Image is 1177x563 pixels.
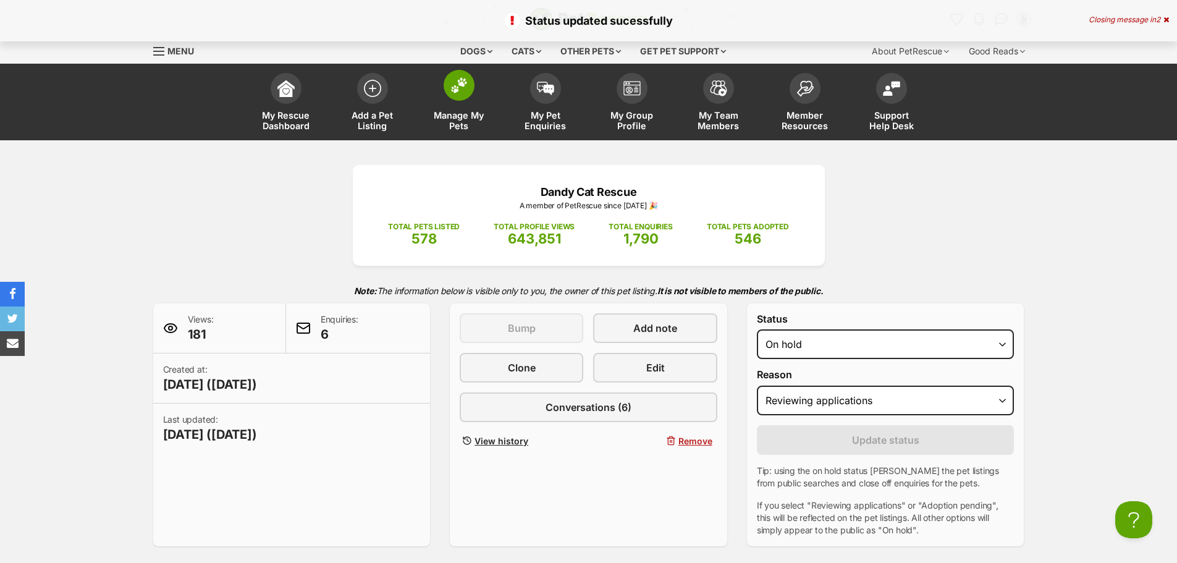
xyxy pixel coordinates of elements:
[258,110,314,131] span: My Rescue Dashboard
[354,286,377,296] strong: Note:
[848,67,935,140] a: Support Help Desk
[460,313,583,343] button: Bump
[1156,15,1160,24] span: 2
[1089,15,1169,24] div: Closing message in
[657,286,824,296] strong: It is not visible to members of the public.
[188,313,214,343] p: Views:
[163,413,257,443] p: Last updated:
[371,200,806,211] p: A member of PetRescue since [DATE] 🎉
[364,80,381,97] img: add-pet-listing-icon-0afa8454b4691262ce3f59096e99ab1cd57d4a30225e0717b998d2c9b9846f56.svg
[593,353,717,383] a: Edit
[864,110,919,131] span: Support Help Desk
[675,67,762,140] a: My Team Members
[163,426,257,443] span: [DATE] ([DATE])
[623,231,659,247] span: 1,790
[960,39,1034,64] div: Good Reads
[277,80,295,97] img: dashboard-icon-eb2f2d2d3e046f16d808141f083e7271f6b2e854fb5c12c21221c1fb7104beca.svg
[691,110,746,131] span: My Team Members
[94,78,185,155] img: https://img.kwcdn.com/product/fancy/cb40abff-fb1c-41e6-a091-a9bb46b30174.jpg?imageMogr2/strip/siz...
[1115,501,1152,538] iframe: Help Scout Beacon - Open
[631,39,735,64] div: Get pet support
[388,221,460,232] p: TOTAL PETS LISTED
[167,46,194,56] span: Menu
[188,326,214,343] span: 181
[710,80,727,96] img: team-members-icon-5396bd8760b3fe7c0b43da4ab00e1e3bb1a5d9ba89233759b79545d2d3fc5d0d.svg
[609,221,672,232] p: TOTAL ENQUIRIES
[163,363,257,393] p: Created at:
[321,326,358,343] span: 6
[593,313,717,343] a: Add note
[777,110,833,131] span: Member Resources
[321,313,358,343] p: Enquiries:
[12,12,1165,29] p: Status updated sucessfully
[345,110,400,131] span: Add a Pet Listing
[762,67,848,140] a: Member Resources
[371,184,806,200] p: Dandy Cat Rescue
[537,82,554,95] img: pet-enquiries-icon-7e3ad2cf08bfb03b45e93fb7055b45f3efa6380592205ae92323e6603595dc1f.svg
[416,67,502,140] a: Manage My Pets
[757,499,1015,536] p: If you select "Reviewing applications" or "Adoption pending", this will be reflected on the pet l...
[678,434,712,447] span: Remove
[863,39,958,64] div: About PetRescue
[735,231,761,247] span: 546
[508,231,561,247] span: 643,851
[623,81,641,96] img: group-profile-icon-3fa3cf56718a62981997c0bc7e787c4b2cf8bcc04b72c1350f741eb67cf2f40e.svg
[329,67,416,140] a: Add a Pet Listing
[796,80,814,97] img: member-resources-icon-8e73f808a243e03378d46382f2149f9095a855e16c252ad45f914b54edf8863c.svg
[153,39,203,61] a: Menu
[552,39,630,64] div: Other pets
[460,432,583,450] a: View history
[411,231,437,247] span: 578
[589,67,675,140] a: My Group Profile
[593,432,717,450] button: Remove
[707,221,789,232] p: TOTAL PETS ADOPTED
[431,110,487,131] span: Manage My Pets
[852,433,919,447] span: Update status
[518,110,573,131] span: My Pet Enquiries
[646,360,665,375] span: Edit
[460,353,583,383] a: Clone
[452,39,501,64] div: Dogs
[633,321,677,336] span: Add note
[153,278,1024,303] p: The information below is visible only to you, the owner of this pet listing.
[757,425,1015,455] button: Update status
[757,465,1015,489] p: Tip: using the on hold status [PERSON_NAME] the pet listings from public searches and close off e...
[757,369,1015,380] label: Reason
[243,67,329,140] a: My Rescue Dashboard
[450,77,468,93] img: manage-my-pets-icon-02211641906a0b7f246fdf0571729dbe1e7629f14944591b6c1af311fb30b64b.svg
[508,360,536,375] span: Clone
[503,39,550,64] div: Cats
[757,313,1015,324] label: Status
[460,392,717,422] a: Conversations (6)
[883,81,900,96] img: help-desk-icon-fdf02630f3aa405de69fd3d07c3f3aa587a6932b1a1747fa1d2bba05be0121f9.svg
[475,434,528,447] span: View history
[508,321,536,336] span: Bump
[604,110,660,131] span: My Group Profile
[163,376,257,393] span: [DATE] ([DATE])
[502,67,589,140] a: My Pet Enquiries
[494,221,575,232] p: TOTAL PROFILE VIEWS
[546,400,631,415] span: Conversations (6)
